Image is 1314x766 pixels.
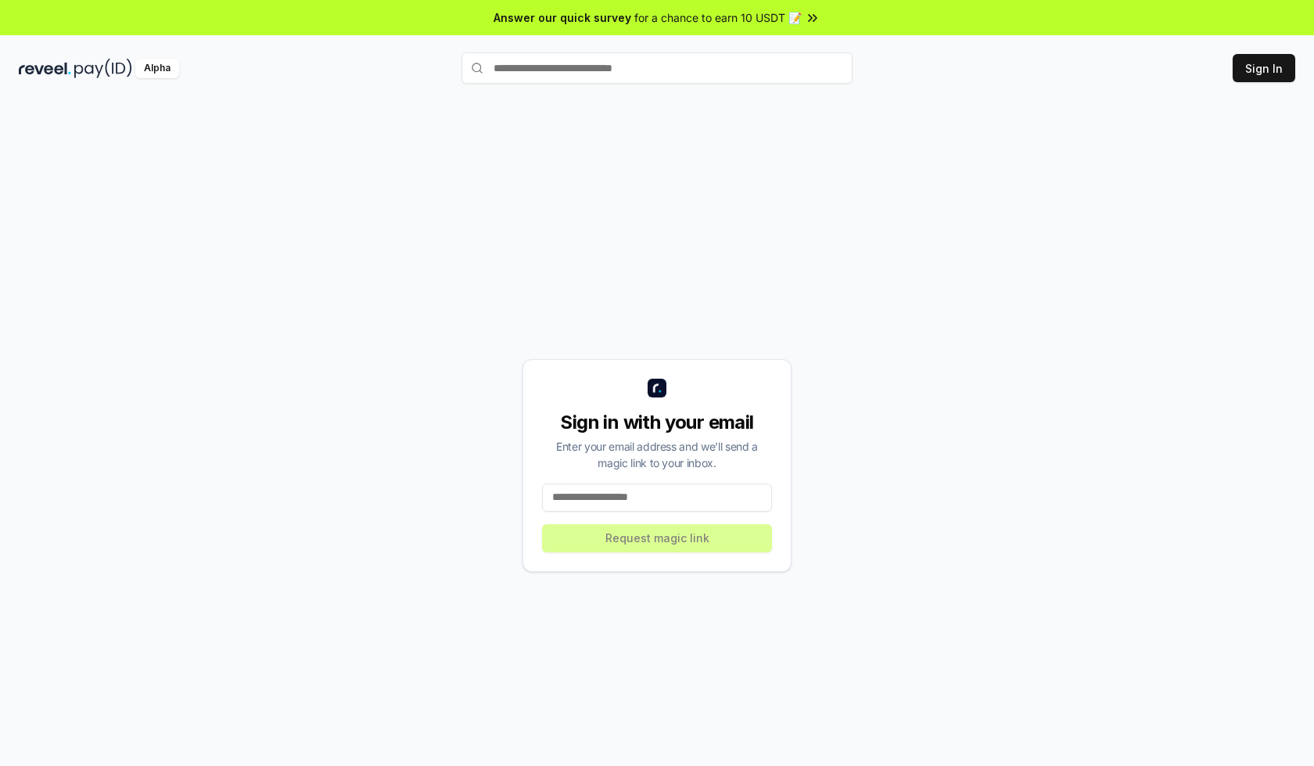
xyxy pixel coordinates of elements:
[135,59,179,78] div: Alpha
[542,410,772,435] div: Sign in with your email
[634,9,802,26] span: for a chance to earn 10 USDT 📝
[648,379,666,397] img: logo_small
[1233,54,1295,82] button: Sign In
[494,9,631,26] span: Answer our quick survey
[19,59,71,78] img: reveel_dark
[74,59,132,78] img: pay_id
[542,438,772,471] div: Enter your email address and we’ll send a magic link to your inbox.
